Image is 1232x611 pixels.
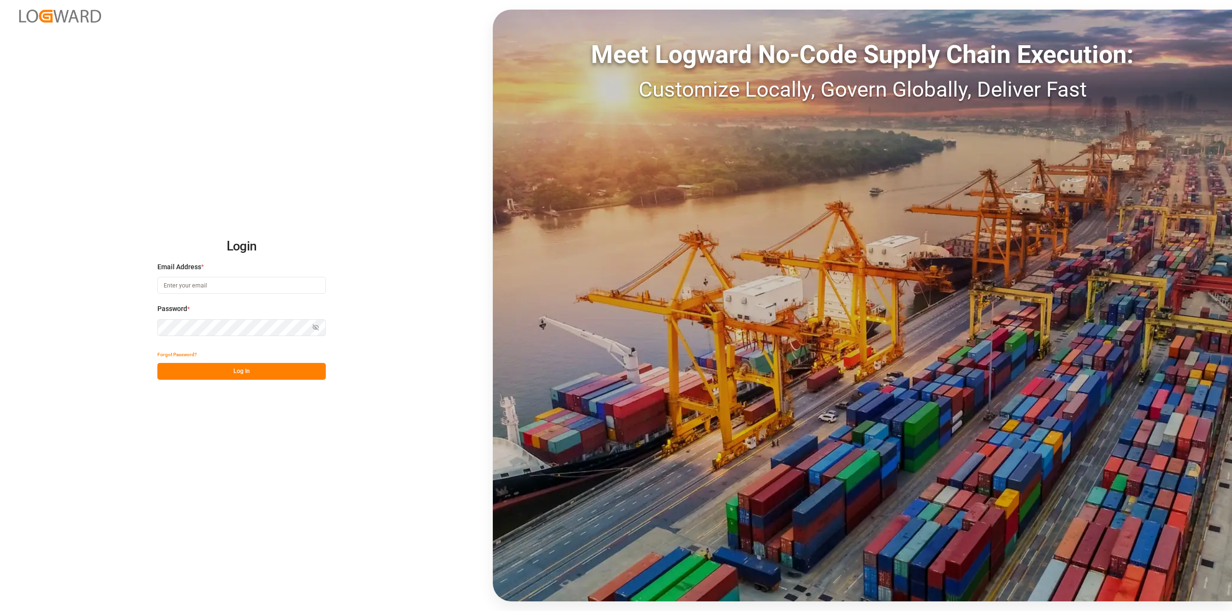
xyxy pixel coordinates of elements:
span: Password [157,304,187,314]
div: Customize Locally, Govern Globally, Deliver Fast [493,74,1232,105]
button: Forgot Password? [157,346,197,363]
button: Log In [157,363,326,380]
img: Logward_new_orange.png [19,10,101,23]
h2: Login [157,231,326,262]
input: Enter your email [157,277,326,294]
span: Email Address [157,262,201,272]
div: Meet Logward No-Code Supply Chain Execution: [493,36,1232,74]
